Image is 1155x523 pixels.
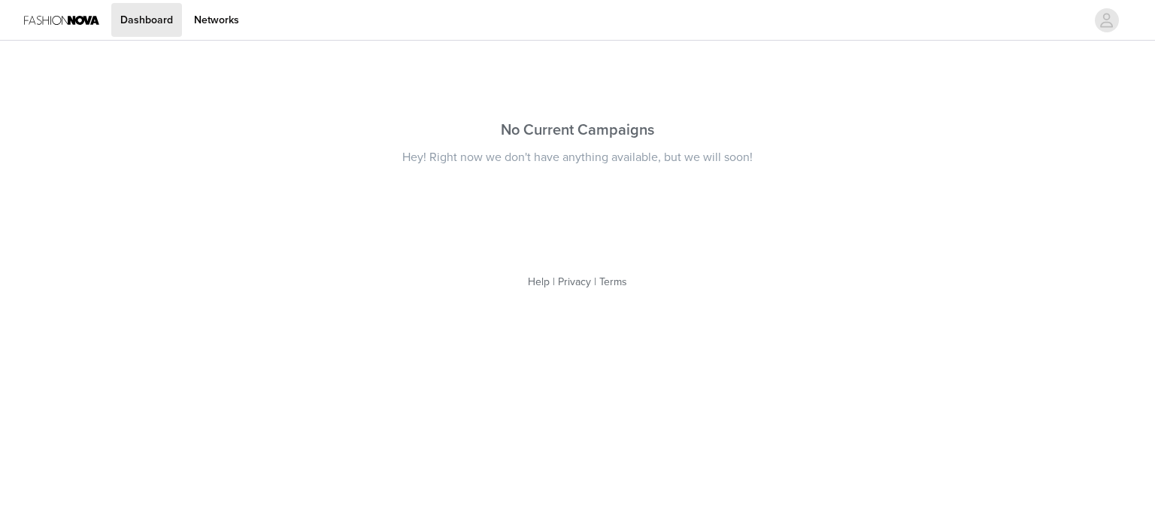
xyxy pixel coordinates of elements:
[528,275,550,288] a: Help
[334,119,821,141] div: No Current Campaigns
[553,275,555,288] span: |
[594,275,596,288] span: |
[334,149,821,166] div: Hey! Right now we don't have anything available, but we will soon!
[599,275,627,288] a: Terms
[558,275,591,288] a: Privacy
[1099,8,1114,32] div: avatar
[185,3,248,37] a: Networks
[111,3,182,37] a: Dashboard
[24,3,99,37] img: Fashion Nova Logo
